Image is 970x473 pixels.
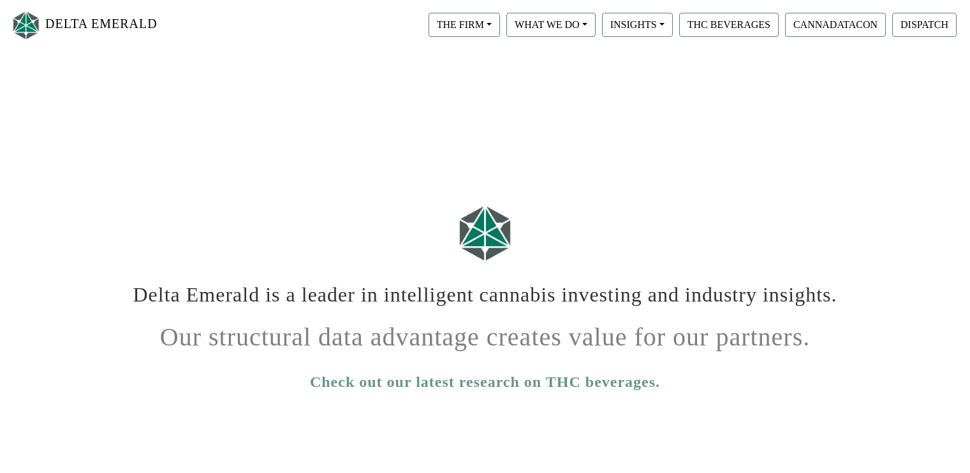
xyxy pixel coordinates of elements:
a: Check out our latest research on THC beverages. [310,370,660,393]
button: WHAT WE DO [506,13,596,37]
button: INSIGHTS [602,13,673,37]
a: CANNADATACON [782,18,889,29]
h1: Delta Emerald is a leader in intelligent cannabis investing and industry insights. [131,273,839,307]
button: DISPATCH [892,13,957,37]
button: CANNADATACON [785,13,886,37]
button: THE FIRM [429,13,500,37]
a: DELTA EMERALD [10,5,158,45]
a: DISPATCH [889,18,960,29]
h1: Our structural data advantage creates value for our partners. [131,312,839,353]
a: THC BEVERAGES [676,18,782,29]
img: Logo [453,200,517,266]
button: THC BEVERAGES [679,13,779,37]
img: Logo [10,8,42,42]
